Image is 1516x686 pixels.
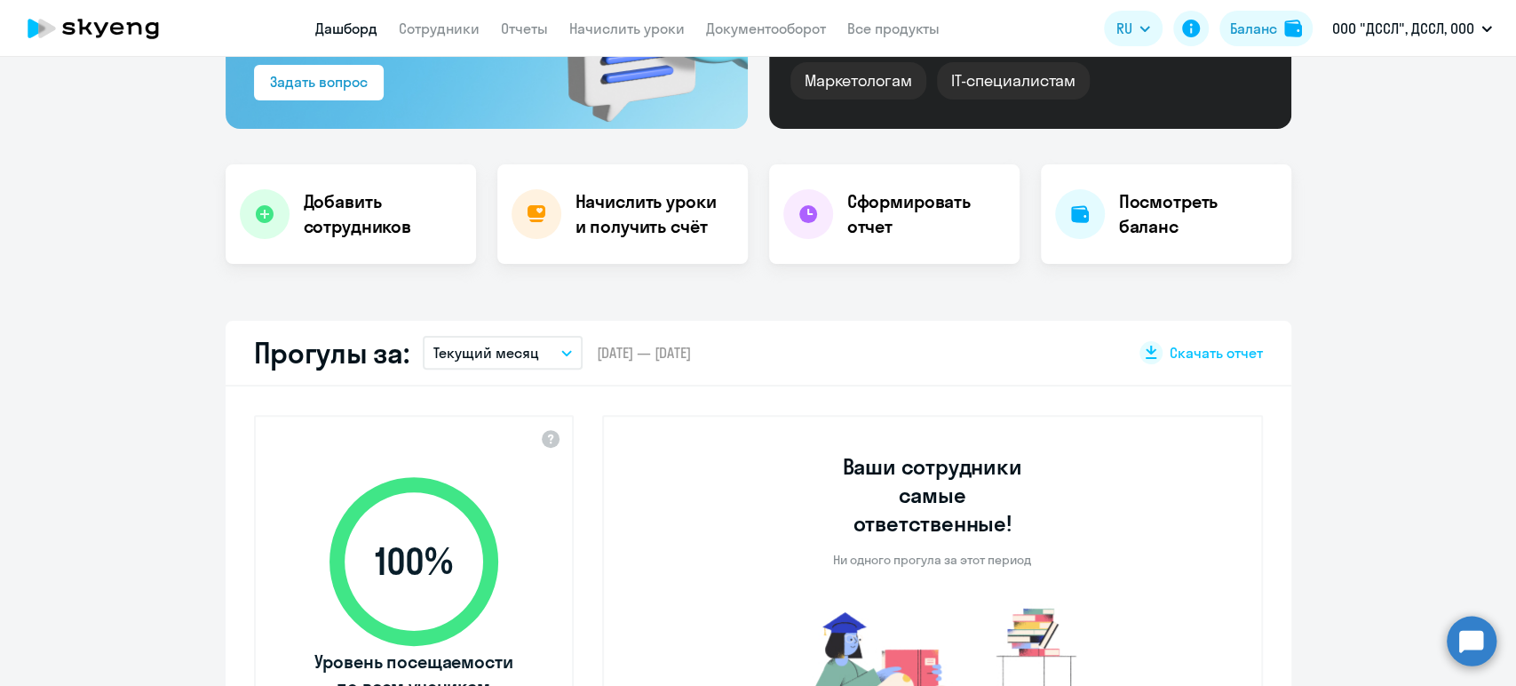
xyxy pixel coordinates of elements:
a: Все продукты [847,20,940,37]
h4: Сформировать отчет [847,189,1005,239]
h4: Начислить уроки и получить счёт [575,189,730,239]
p: Текущий месяц [433,342,539,363]
button: Текущий месяц [423,336,583,370]
div: Маркетологам [790,62,926,100]
p: Ни одного прогула за этот период [833,552,1031,568]
div: Баланс [1230,18,1277,39]
h4: Посмотреть баланс [1119,189,1277,239]
button: Балансbalance [1219,11,1313,46]
a: Дашборд [315,20,377,37]
img: balance [1284,20,1302,37]
h2: Прогулы за: [254,335,409,371]
span: 100 % [312,540,516,583]
div: IT-специалистам [937,62,1090,100]
button: ООО "ДССЛ", ДССЛ, ООО [1323,7,1501,50]
h4: Добавить сотрудников [304,189,462,239]
span: [DATE] — [DATE] [597,343,691,363]
a: Начислить уроки [569,20,685,37]
p: ООО "ДССЛ", ДССЛ, ООО [1332,18,1474,39]
div: Задать вопрос [270,71,368,92]
a: Отчеты [501,20,548,37]
a: Документооборот [706,20,826,37]
button: RU [1104,11,1163,46]
span: RU [1116,18,1132,39]
h3: Ваши сотрудники самые ответственные! [818,452,1046,538]
button: Задать вопрос [254,65,384,100]
a: Сотрудники [399,20,480,37]
span: Скачать отчет [1170,343,1263,363]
